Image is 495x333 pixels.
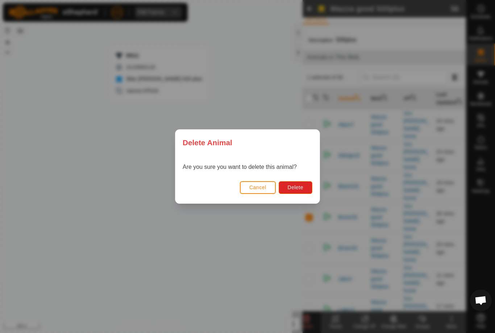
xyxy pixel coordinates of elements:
span: Delete [288,184,303,190]
button: Delete [279,181,312,194]
div: Delete Animal [175,130,320,155]
div: Open chat [470,289,492,311]
span: Are you sure you want to delete this animal? [183,164,297,170]
span: Cancel [249,184,266,190]
button: Cancel [240,181,276,194]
